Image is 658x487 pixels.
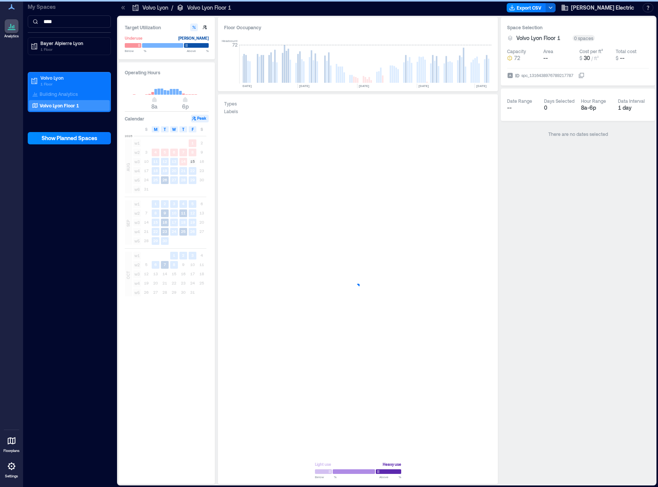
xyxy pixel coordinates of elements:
[544,98,574,104] div: Days Selected
[162,238,167,243] text: 30
[133,167,141,175] span: w4
[507,54,540,62] button: 72
[125,163,131,171] span: AUG
[182,201,184,206] text: 4
[133,158,141,166] span: w3
[181,177,186,182] text: 28
[172,229,176,234] text: 24
[516,34,569,42] button: Volvo Lyon Floor 1
[181,168,186,173] text: 21
[620,55,625,61] span: --
[191,253,194,258] text: 3
[241,84,252,88] text: [DATE]
[224,108,238,114] div: Labels
[507,23,649,31] h3: Space Selection
[584,55,590,61] span: 30
[514,54,520,62] span: 72
[543,55,548,61] span: --
[40,81,105,87] p: 1 Floor
[172,211,176,215] text: 10
[181,211,186,215] text: 11
[315,460,331,468] div: Light use
[616,48,636,54] div: Total cost
[1,432,22,455] a: Floorplans
[191,150,194,154] text: 8
[40,40,105,46] p: Bayer Alpierre Lyon
[419,84,429,88] text: [DATE]
[133,237,141,245] span: w5
[125,69,209,76] h3: Operating Hours
[40,46,105,52] p: 1 Floor
[618,104,649,112] div: 1 day
[224,100,237,107] div: Types
[154,201,157,206] text: 1
[516,34,560,42] span: Volvo Lyon Floor 1
[616,55,618,61] span: $
[164,150,166,154] text: 5
[181,159,186,164] text: 14
[182,150,184,154] text: 7
[591,55,599,61] span: / ft²
[154,126,157,132] span: M
[153,177,158,182] text: 25
[133,200,141,208] span: w1
[173,150,175,154] text: 6
[133,279,141,287] span: w4
[187,4,231,12] p: Volvo Lyon Floor 1
[125,115,144,122] h3: Calendar
[125,23,209,31] h3: Target Utilization
[507,3,546,12] button: Export CSV
[173,262,175,267] text: 8
[190,211,195,215] text: 12
[153,168,158,173] text: 18
[164,201,166,206] text: 2
[579,55,582,61] span: $
[162,159,167,164] text: 12
[42,134,97,142] span: Show Planned Spaces
[201,126,203,132] span: S
[181,220,186,224] text: 18
[559,2,636,14] button: [PERSON_NAME] Electric
[190,177,195,182] text: 29
[153,159,158,164] text: 11
[172,159,176,164] text: 13
[315,475,337,479] span: Below %
[172,220,176,224] text: 17
[133,139,141,147] span: w1
[125,134,132,138] span: 2025
[125,34,142,42] div: Underuse
[359,84,369,88] text: [DATE]
[182,253,184,258] text: 2
[162,168,167,173] text: 19
[507,104,512,111] span: --
[2,457,21,481] a: Settings
[40,102,79,109] p: Volvo Lyon Floor 1
[543,48,553,54] div: Area
[224,23,492,31] div: Floor Occupancy
[172,177,176,182] text: 27
[133,209,141,217] span: w2
[191,141,194,145] text: 1
[579,54,613,62] button: $ 30 / ft²
[578,72,584,79] button: IDspc_1316438976789217787
[191,201,194,206] text: 5
[379,475,401,479] span: Above %
[133,186,141,193] span: w6
[190,229,195,234] text: 26
[133,270,141,278] span: w3
[142,4,168,12] p: Volvo Lyon
[544,104,575,112] div: 0
[153,238,158,243] text: 29
[40,91,78,97] p: Building Analytics
[133,149,141,156] span: w2
[171,4,173,12] p: /
[40,75,105,81] p: Volvo Lyon
[125,49,146,53] span: Below %
[5,474,18,479] p: Settings
[172,168,176,173] text: 20
[28,132,111,144] button: Show Planned Spaces
[192,126,194,132] span: F
[581,98,606,104] div: Hour Range
[521,72,574,79] div: spc_1316438976789217787
[133,228,141,236] span: w4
